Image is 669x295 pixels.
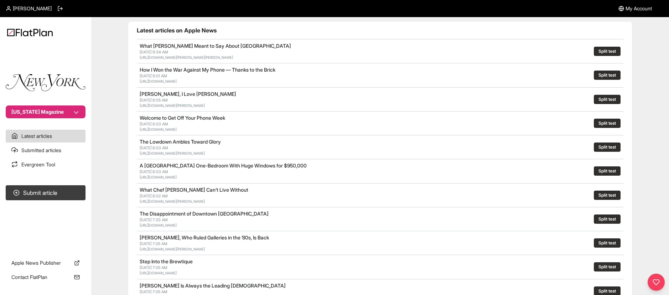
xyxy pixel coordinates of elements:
a: Apple News Publisher [6,257,85,269]
img: Logo [7,29,53,36]
a: The Disappointment of Downtown [GEOGRAPHIC_DATA] [140,211,269,217]
span: [DATE] 7:05 AM [140,241,167,246]
a: What [PERSON_NAME] Meant to Say About [GEOGRAPHIC_DATA] [140,43,291,49]
button: Split test [594,262,621,271]
a: [URL][DOMAIN_NAME] [140,271,177,275]
span: [DATE] 8:02 AM [140,193,168,198]
a: [URL][DOMAIN_NAME][PERSON_NAME] [140,103,205,108]
a: [URL][DOMAIN_NAME] [140,175,177,179]
a: Welcome to Get Off Your Phone Week [140,115,225,121]
button: Split test [594,166,621,176]
a: [URL][DOMAIN_NAME][PERSON_NAME] [140,199,205,203]
img: Publication Logo [6,74,85,91]
a: What Chef [PERSON_NAME] Can’t Live Without [140,187,248,193]
button: Split test [594,143,621,152]
a: A [GEOGRAPHIC_DATA] One-Bedroom With Huge Windows for $950,000 [140,162,307,169]
a: [PERSON_NAME], Who Ruled Galleries in the ’80s, Is Back [140,234,269,240]
a: [URL][DOMAIN_NAME][PERSON_NAME] [140,247,205,251]
span: [DATE] 7:05 AM [140,265,167,270]
button: Split test [594,71,621,80]
a: Submitted articles [6,144,85,157]
a: [URL][DOMAIN_NAME][PERSON_NAME] [140,151,205,155]
button: Split test [594,238,621,248]
span: My Account [626,5,652,12]
span: [PERSON_NAME] [13,5,52,12]
button: [US_STATE] Magazine [6,105,85,118]
button: Submit article [6,185,85,200]
span: [DATE] 9:34 AM [140,50,168,55]
button: Split test [594,191,621,200]
button: Split test [594,95,621,104]
span: [DATE] 7:05 AM [140,289,167,294]
a: [PERSON_NAME] Is Always the Leading [DEMOGRAPHIC_DATA] [140,283,286,289]
a: Evergreen Tool [6,158,85,171]
a: Step Into the Brewtique [140,258,193,264]
span: [DATE] 8:03 AM [140,145,168,150]
a: Latest articles [6,130,85,143]
span: [DATE] 8:03 AM [140,121,168,126]
a: The Lowdown Ambles Toward Glory [140,139,221,145]
a: How I Won the War Against My Phone — Thanks to the Brick [140,67,275,73]
span: [DATE] 9:01 AM [140,73,167,78]
span: [DATE] 8:03 AM [140,169,168,174]
a: [PERSON_NAME], I Love [PERSON_NAME] [140,91,236,97]
h1: Latest articles on Apple News [137,26,623,35]
span: [DATE] 7:33 AM [140,217,168,222]
button: Split test [594,214,621,224]
button: Split test [594,119,621,128]
button: Split test [594,47,621,56]
a: [URL][DOMAIN_NAME] [140,223,177,227]
a: [URL][DOMAIN_NAME] [140,79,177,83]
span: [DATE] 8:05 AM [140,98,168,103]
a: [PERSON_NAME] [6,5,52,12]
a: [URL][DOMAIN_NAME][PERSON_NAME][PERSON_NAME] [140,55,233,59]
a: Contact FlatPlan [6,271,85,284]
a: [URL][DOMAIN_NAME] [140,127,177,131]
